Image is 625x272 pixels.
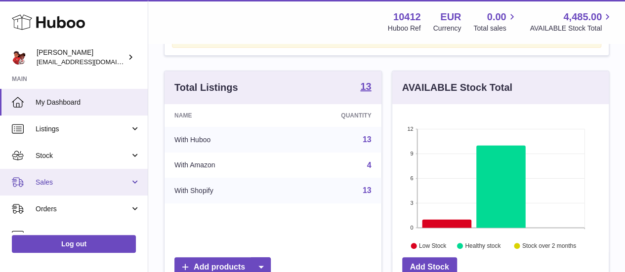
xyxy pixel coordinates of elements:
[410,175,413,181] text: 6
[418,242,446,249] text: Low Stock
[360,81,371,91] strong: 13
[36,124,130,134] span: Listings
[487,10,506,24] span: 0.00
[393,10,421,24] strong: 10412
[165,127,283,153] td: With Huboo
[36,204,130,214] span: Orders
[473,24,517,33] span: Total sales
[388,24,421,33] div: Huboo Ref
[12,235,136,253] a: Log out
[174,81,238,94] h3: Total Listings
[165,104,283,127] th: Name
[165,153,283,178] td: With Amazon
[402,81,512,94] h3: AVAILABLE Stock Total
[530,10,613,33] a: 4,485.00 AVAILABLE Stock Total
[36,98,140,107] span: My Dashboard
[563,10,602,24] span: 4,485.00
[440,10,461,24] strong: EUR
[283,104,381,127] th: Quantity
[410,200,413,206] text: 3
[530,24,613,33] span: AVAILABLE Stock Total
[37,48,125,67] div: [PERSON_NAME]
[36,231,140,240] span: Usage
[410,225,413,231] text: 0
[410,151,413,156] text: 9
[165,178,283,203] td: With Shopify
[12,50,27,65] img: internalAdmin-10412@internal.huboo.com
[465,242,501,249] text: Healthy stock
[433,24,461,33] div: Currency
[36,178,130,187] span: Sales
[522,242,576,249] text: Stock over 2 months
[363,135,372,144] a: 13
[473,10,517,33] a: 0.00 Total sales
[360,81,371,93] a: 13
[407,126,413,132] text: 12
[37,58,145,66] span: [EMAIL_ADDRESS][DOMAIN_NAME]
[36,151,130,160] span: Stock
[363,186,372,194] a: 13
[367,161,372,169] a: 4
